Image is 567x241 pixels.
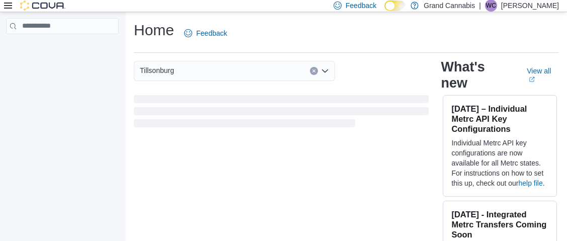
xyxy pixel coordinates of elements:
[346,1,376,11] span: Feedback
[519,179,543,187] a: help file
[384,1,406,11] input: Dark Mode
[384,11,385,12] span: Dark Mode
[310,67,318,75] button: Clear input
[441,59,515,91] h2: What's new
[134,20,174,40] h1: Home
[6,36,119,60] nav: Complex example
[321,67,329,75] button: Open list of options
[134,97,429,129] span: Loading
[180,23,231,43] a: Feedback
[527,67,559,83] a: View allExternal link
[451,138,548,188] p: Individual Metrc API key configurations are now available for all Metrc states. For instructions ...
[196,28,227,38] span: Feedback
[140,64,174,76] span: Tillsonburg
[20,1,65,11] img: Cova
[451,104,548,134] h3: [DATE] – Individual Metrc API Key Configurations
[529,76,535,83] svg: External link
[451,209,548,239] h3: [DATE] - Integrated Metrc Transfers Coming Soon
